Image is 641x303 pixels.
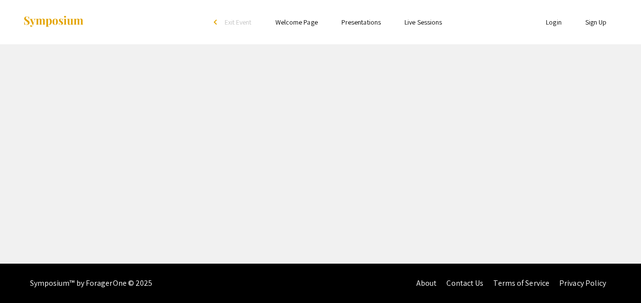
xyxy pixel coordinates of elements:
a: Presentations [341,18,381,27]
img: Symposium by ForagerOne [23,15,84,29]
a: About [416,278,437,288]
a: Terms of Service [493,278,549,288]
a: Login [546,18,562,27]
a: Welcome Page [275,18,318,27]
a: Contact Us [446,278,483,288]
div: Symposium™ by ForagerOne © 2025 [30,264,153,303]
span: Exit Event [225,18,252,27]
a: Live Sessions [405,18,442,27]
div: arrow_back_ios [214,19,220,25]
a: Privacy Policy [559,278,606,288]
a: Sign Up [585,18,607,27]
